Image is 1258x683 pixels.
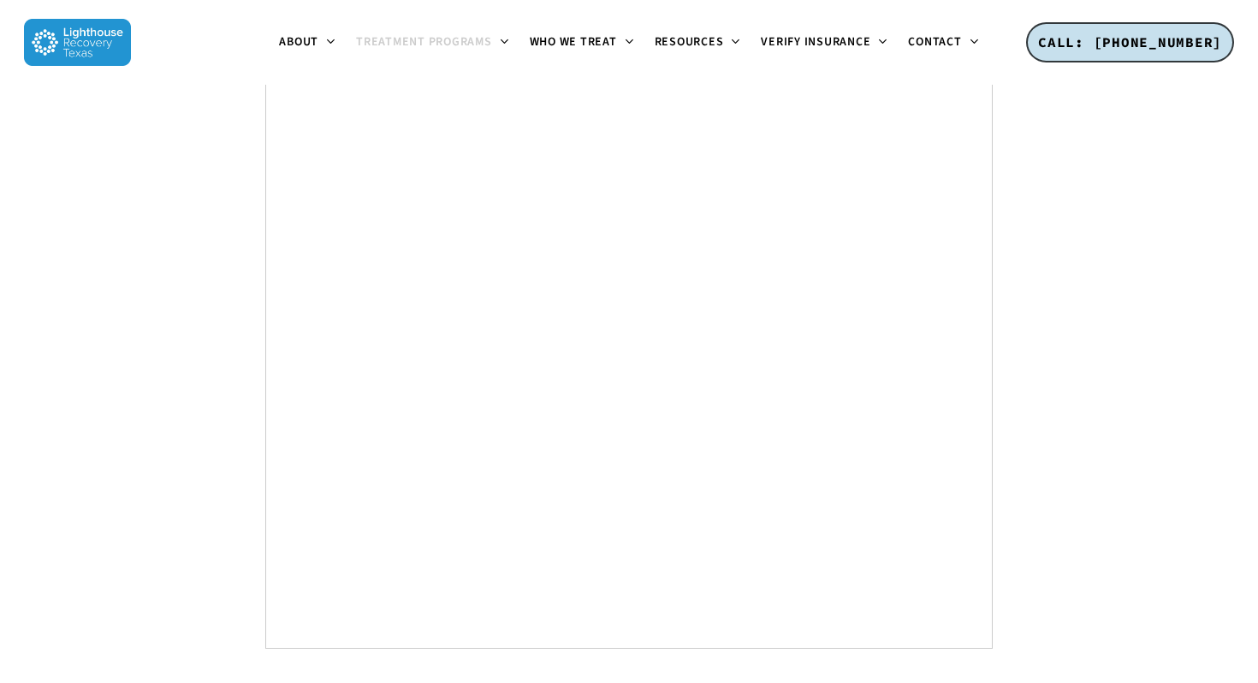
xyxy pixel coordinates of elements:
[655,33,724,50] span: Resources
[761,33,870,50] span: Verify Insurance
[356,33,492,50] span: Treatment Programs
[269,36,346,50] a: About
[898,36,988,50] a: Contact
[519,36,644,50] a: Who We Treat
[530,33,617,50] span: Who We Treat
[1026,22,1234,63] a: CALL: [PHONE_NUMBER]
[751,36,898,50] a: Verify Insurance
[1038,33,1222,50] span: CALL: [PHONE_NUMBER]
[24,19,131,66] img: Lighthouse Recovery Texas
[346,36,519,50] a: Treatment Programs
[644,36,751,50] a: Resources
[908,33,961,50] span: Contact
[279,33,318,50] span: About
